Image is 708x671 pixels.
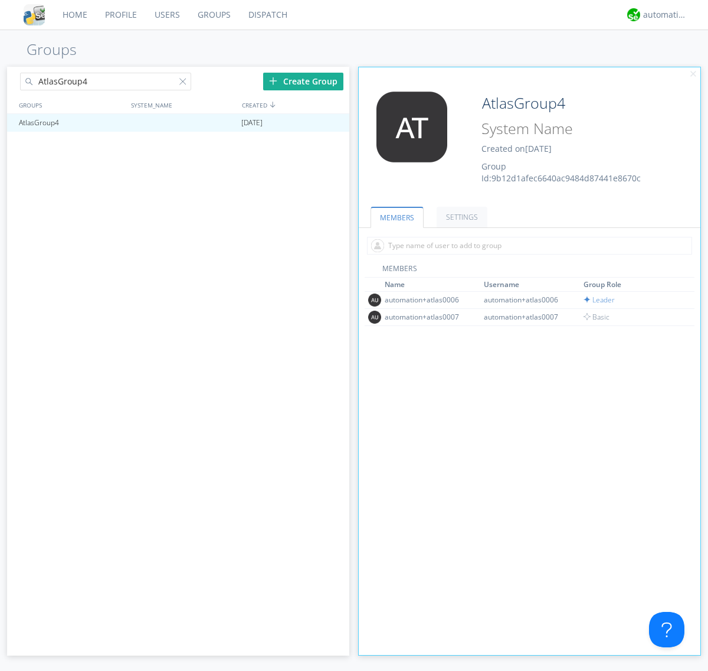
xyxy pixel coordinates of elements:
[128,96,239,113] div: SYSTEM_NAME
[482,278,582,292] th: Toggle SortBy
[584,295,615,305] span: Leader
[689,70,697,79] img: cancel.svg
[16,96,125,113] div: GROUPS
[367,237,692,255] input: Type name of user to add to group
[383,278,483,292] th: Toggle SortBy
[582,278,681,292] th: Toggle SortBy
[368,311,381,324] img: 373638.png
[371,207,424,228] a: MEMBERS
[7,114,349,132] a: AtlasGroup4[DATE]
[525,143,552,154] span: [DATE]
[239,96,350,113] div: CREATED
[481,143,552,154] span: Created on
[437,207,487,227] a: SETTINGS
[484,295,572,305] div: automation+atlas0006
[269,77,277,85] img: plus.svg
[477,118,668,140] input: System Name
[643,9,687,21] div: automation+atlas
[481,161,641,184] span: Group Id: 9b12d1afec6640ac9484d87441e8670c
[368,92,456,162] img: 373638.png
[24,4,45,25] img: cddb5a64eb264b2086981ab96f4c1ba7
[365,263,695,278] div: MEMBERS
[368,294,381,307] img: 373638.png
[385,312,473,322] div: automation+atlas0007
[263,73,343,90] div: Create Group
[584,312,609,322] span: Basic
[385,295,473,305] div: automation+atlas0006
[16,114,126,132] div: AtlasGroup4
[484,312,572,322] div: automation+atlas0007
[20,73,191,90] input: Search groups
[627,8,640,21] img: d2d01cd9b4174d08988066c6d424eccd
[649,612,684,647] iframe: Toggle Customer Support
[477,92,668,115] input: Group Name
[241,114,263,132] span: [DATE]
